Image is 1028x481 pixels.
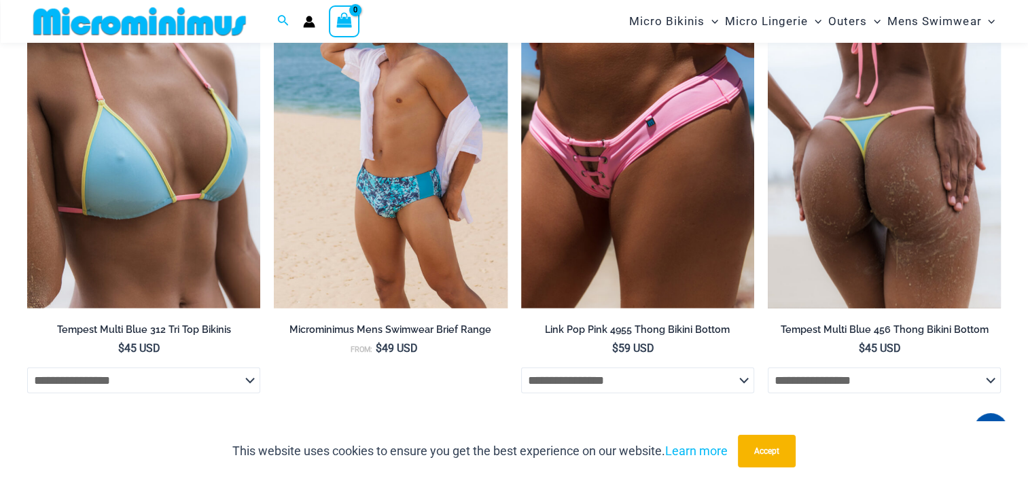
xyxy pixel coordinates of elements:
[612,342,618,355] span: $
[232,441,728,461] p: This website uses cookies to ensure you get the best experience on our website.
[376,342,382,355] span: $
[768,323,1001,336] h2: Tempest Multi Blue 456 Thong Bikini Bottom
[118,342,160,355] bdi: 45 USD
[825,4,884,39] a: OutersMenu ToggleMenu Toggle
[722,4,825,39] a: Micro LingerieMenu ToggleMenu Toggle
[859,342,865,355] span: $
[303,16,315,28] a: Account icon link
[629,4,705,39] span: Micro Bikinis
[884,4,998,39] a: Mens SwimwearMenu ToggleMenu Toggle
[808,4,821,39] span: Menu Toggle
[725,4,808,39] span: Micro Lingerie
[27,323,260,336] h2: Tempest Multi Blue 312 Tri Top Bikinis
[521,323,754,336] h2: Link Pop Pink 4955 Thong Bikini Bottom
[705,4,718,39] span: Menu Toggle
[738,435,796,467] button: Accept
[867,4,881,39] span: Menu Toggle
[274,323,507,336] h2: Microminimus Mens Swimwear Brief Range
[626,4,722,39] a: Micro BikinisMenu ToggleMenu Toggle
[274,323,507,341] a: Microminimus Mens Swimwear Brief Range
[768,323,1001,341] a: Tempest Multi Blue 456 Thong Bikini Bottom
[887,4,981,39] span: Mens Swimwear
[521,323,754,341] a: Link Pop Pink 4955 Thong Bikini Bottom
[612,342,654,355] bdi: 59 USD
[351,345,372,354] span: From:
[27,323,260,341] a: Tempest Multi Blue 312 Tri Top Bikinis
[28,6,251,37] img: MM SHOP LOGO FLAT
[859,342,901,355] bdi: 45 USD
[329,5,360,37] a: View Shopping Cart, empty
[828,4,867,39] span: Outers
[665,444,728,458] a: Learn more
[376,342,418,355] bdi: 49 USD
[624,2,1001,41] nav: Site Navigation
[981,4,995,39] span: Menu Toggle
[277,13,289,30] a: Search icon link
[118,342,124,355] span: $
